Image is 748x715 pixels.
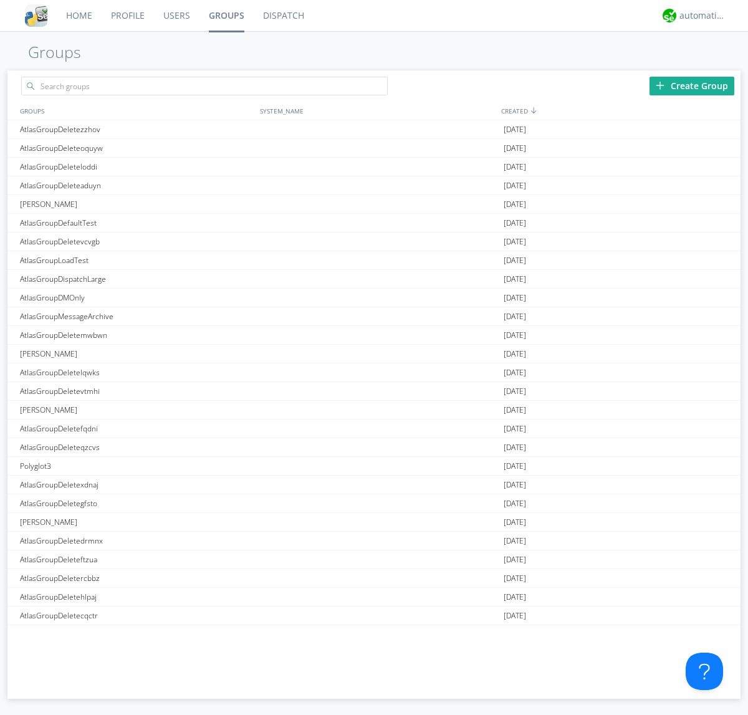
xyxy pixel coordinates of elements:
a: AtlasGroupDeletegfsto[DATE] [7,494,741,513]
div: [PERSON_NAME] [17,401,257,419]
input: Search groups [21,77,388,95]
span: [DATE] [504,550,526,569]
span: [DATE] [504,158,526,176]
a: [PERSON_NAME][DATE] [7,195,741,214]
a: [PERSON_NAME][DATE] [7,401,741,420]
span: [DATE] [504,607,526,625]
div: AtlasGroupDeletewtnpr [17,625,257,643]
div: AtlasGroupDeleteloddi [17,158,257,176]
div: AtlasGroupDeletelqwks [17,363,257,381]
span: [DATE] [504,270,526,289]
div: AtlasGroupDeleteoquyw [17,139,257,157]
a: AtlasGroupLoadTest[DATE] [7,251,741,270]
div: AtlasGroupDeletezzhov [17,120,257,138]
a: AtlasGroupDeletehlpaj[DATE] [7,588,741,607]
div: AtlasGroupDeletedrmnx [17,532,257,550]
a: [PERSON_NAME][DATE] [7,345,741,363]
span: [DATE] [504,513,526,532]
iframe: Toggle Customer Support [686,653,723,690]
img: plus.svg [656,81,664,90]
div: [PERSON_NAME] [17,345,257,363]
a: AtlasGroupDeleteftzua[DATE] [7,550,741,569]
div: AtlasGroupDeleteqzcvs [17,438,257,456]
div: AtlasGroupDeletefqdni [17,420,257,438]
span: [DATE] [504,476,526,494]
img: d2d01cd9b4174d08988066c6d424eccd [663,9,676,22]
span: [DATE] [504,382,526,401]
span: [DATE] [504,251,526,270]
span: [DATE] [504,625,526,644]
span: [DATE] [504,569,526,588]
a: AtlasGroupDeletevcvgb[DATE] [7,233,741,251]
a: AtlasGroupDeleteqzcvs[DATE] [7,438,741,457]
span: [DATE] [504,307,526,326]
div: AtlasGroupDMOnly [17,289,257,307]
a: Polyglot3[DATE] [7,457,741,476]
span: [DATE] [504,214,526,233]
a: AtlasGroupDeletevtmhi[DATE] [7,382,741,401]
div: AtlasGroupDispatchLarge [17,270,257,288]
span: [DATE] [504,494,526,513]
div: AtlasGroupLoadTest [17,251,257,269]
div: AtlasGroupDeletehlpaj [17,588,257,606]
div: AtlasGroupDefaultTest [17,214,257,232]
a: AtlasGroupDMOnly[DATE] [7,289,741,307]
div: AtlasGroupDeletemwbwn [17,326,257,344]
a: AtlasGroupDeletexdnaj[DATE] [7,476,741,494]
div: AtlasGroupDeletecqctr [17,607,257,625]
div: AtlasGroupDeletevtmhi [17,382,257,400]
span: [DATE] [504,289,526,307]
div: CREATED [498,102,741,120]
span: [DATE] [504,420,526,438]
div: AtlasGroupDeleteftzua [17,550,257,569]
a: AtlasGroupMessageArchive[DATE] [7,307,741,326]
a: AtlasGroupDeletefqdni[DATE] [7,420,741,438]
a: AtlasGroupDeletercbbz[DATE] [7,569,741,588]
a: AtlasGroupDispatchLarge[DATE] [7,270,741,289]
a: AtlasGroupDefaultTest[DATE] [7,214,741,233]
a: [PERSON_NAME][DATE] [7,513,741,532]
span: [DATE] [504,401,526,420]
span: [DATE] [504,438,526,457]
a: AtlasGroupDeleteoquyw[DATE] [7,139,741,158]
a: AtlasGroupDeleteaduyn[DATE] [7,176,741,195]
div: Create Group [650,77,734,95]
div: AtlasGroupDeleteaduyn [17,176,257,194]
a: AtlasGroupDeletezzhov[DATE] [7,120,741,139]
span: [DATE] [504,139,526,158]
div: AtlasGroupDeletexdnaj [17,476,257,494]
span: [DATE] [504,120,526,139]
span: [DATE] [504,532,526,550]
a: AtlasGroupDeletecqctr[DATE] [7,607,741,625]
span: [DATE] [504,176,526,195]
span: [DATE] [504,345,526,363]
div: AtlasGroupDeletercbbz [17,569,257,587]
a: AtlasGroupDeletewtnpr[DATE] [7,625,741,644]
div: AtlasGroupDeletegfsto [17,494,257,512]
span: [DATE] [504,588,526,607]
a: AtlasGroupDeletelqwks[DATE] [7,363,741,382]
div: Polyglot3 [17,457,257,475]
span: [DATE] [504,195,526,214]
a: AtlasGroupDeletemwbwn[DATE] [7,326,741,345]
span: [DATE] [504,233,526,251]
div: AtlasGroupDeletevcvgb [17,233,257,251]
div: [PERSON_NAME] [17,195,257,213]
span: [DATE] [504,363,526,382]
span: [DATE] [504,457,526,476]
div: AtlasGroupMessageArchive [17,307,257,325]
div: SYSTEM_NAME [257,102,498,120]
a: AtlasGroupDeletedrmnx[DATE] [7,532,741,550]
div: automation+atlas [679,9,726,22]
span: [DATE] [504,326,526,345]
img: cddb5a64eb264b2086981ab96f4c1ba7 [25,4,47,27]
div: [PERSON_NAME] [17,513,257,531]
div: GROUPS [17,102,254,120]
a: AtlasGroupDeleteloddi[DATE] [7,158,741,176]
